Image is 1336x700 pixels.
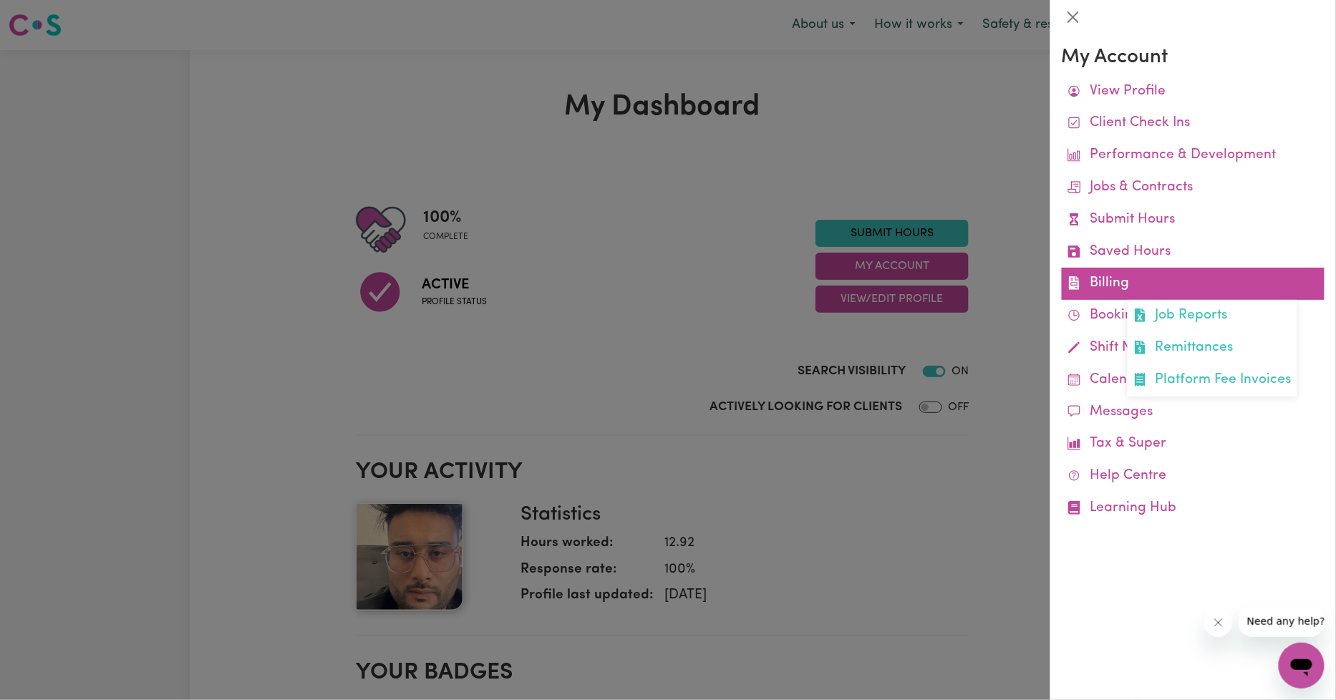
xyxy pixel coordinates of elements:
[1062,107,1325,140] a: Client Check Ins
[1128,364,1297,397] a: Platform Fee Invoices
[1062,332,1325,364] a: Shift Notes
[1062,236,1325,268] a: Saved Hours
[1062,268,1325,300] a: BillingJob ReportsRemittancesPlatform Fee Invoices
[9,10,87,21] span: Need any help?
[1128,332,1297,364] a: Remittances
[1062,46,1325,70] h3: My Account
[1062,140,1325,172] a: Performance & Development
[1062,6,1085,29] button: Close
[1279,643,1325,689] iframe: Button to launch messaging window
[1062,428,1325,460] a: Tax & Super
[1062,76,1325,108] a: View Profile
[1062,204,1325,236] a: Submit Hours
[1062,172,1325,204] a: Jobs & Contracts
[1062,460,1325,492] a: Help Centre
[1062,397,1325,429] a: Messages
[1128,300,1297,332] a: Job Reports
[1062,492,1325,525] a: Learning Hub
[1062,364,1325,397] a: Calendar
[1204,608,1233,637] iframe: Close message
[1062,300,1325,332] a: Bookings
[1239,606,1325,637] iframe: Message from company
